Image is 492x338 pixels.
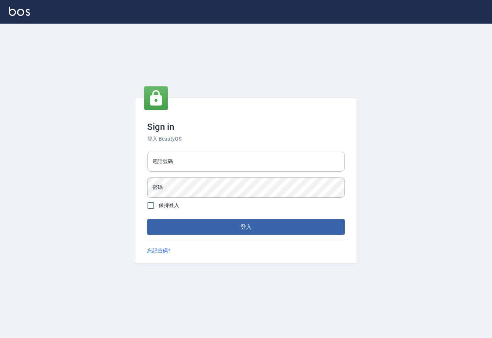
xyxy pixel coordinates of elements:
a: 忘記密碼? [147,247,170,255]
span: 保持登入 [159,201,179,209]
h3: Sign in [147,122,345,132]
img: Logo [9,7,30,16]
h6: 登入 BeautyOS [147,135,345,143]
button: 登入 [147,219,345,235]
